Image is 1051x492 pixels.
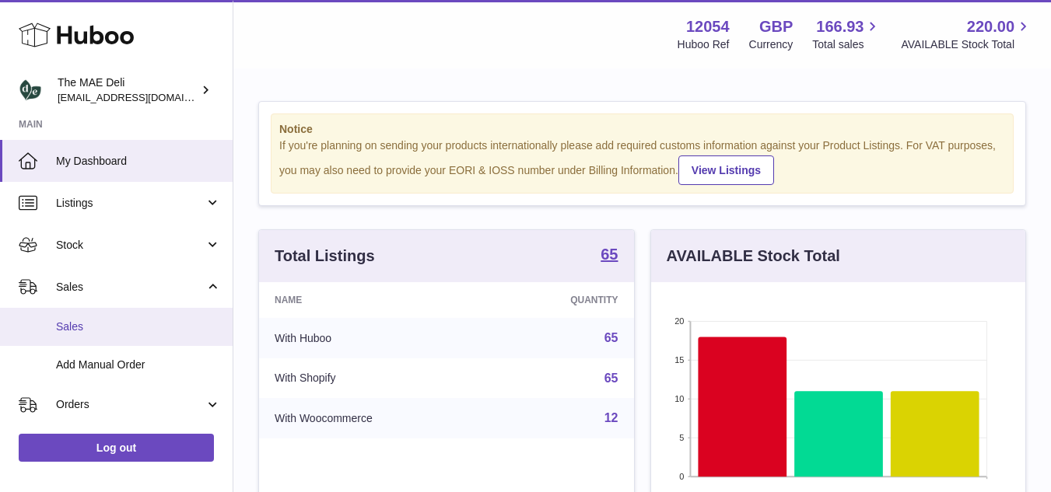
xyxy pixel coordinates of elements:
[56,196,205,211] span: Listings
[679,472,684,481] text: 0
[678,155,774,185] a: View Listings
[56,397,205,412] span: Orders
[279,122,1005,137] strong: Notice
[259,358,492,399] td: With Shopify
[259,318,492,358] td: With Huboo
[679,433,684,442] text: 5
[759,16,793,37] strong: GBP
[601,246,618,265] a: 65
[492,282,634,318] th: Quantity
[967,16,1014,37] span: 220.00
[601,246,618,262] strong: 65
[604,372,618,385] a: 65
[749,37,794,52] div: Currency
[674,316,684,326] text: 20
[56,154,221,169] span: My Dashboard
[19,79,42,102] img: internalAdmin-12054@internal.huboo.com
[56,238,205,253] span: Stock
[686,16,730,37] strong: 12054
[58,91,229,103] span: [EMAIL_ADDRESS][DOMAIN_NAME]
[901,37,1032,52] span: AVAILABLE Stock Total
[667,246,840,267] h3: AVAILABLE Stock Total
[56,319,221,334] span: Sales
[58,75,198,105] div: The MAE Deli
[812,16,881,52] a: 166.93 Total sales
[259,398,492,438] td: With Woocommerce
[56,358,221,372] span: Add Manual Order
[19,434,214,462] a: Log out
[604,331,618,344] a: 65
[812,37,881,52] span: Total sales
[678,37,730,52] div: Huboo Ref
[674,394,684,403] text: 10
[275,246,375,267] h3: Total Listings
[816,16,864,37] span: 166.93
[674,355,684,365] text: 15
[901,16,1032,52] a: 220.00 AVAILABLE Stock Total
[56,280,205,295] span: Sales
[604,411,618,424] a: 12
[279,138,1005,185] div: If you're planning on sending your products internationally please add required customs informati...
[259,282,492,318] th: Name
